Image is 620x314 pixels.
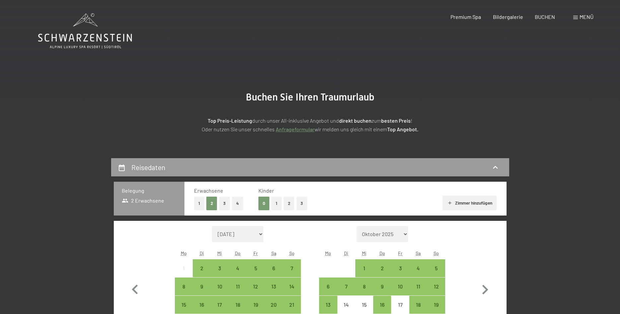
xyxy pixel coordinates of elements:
[235,250,241,256] abbr: Donnerstag
[434,250,439,256] abbr: Sonntag
[193,259,211,277] div: Anreise möglich
[409,296,427,314] div: Sat Oct 18 2025
[284,197,295,210] button: 2
[535,14,555,20] span: BUCHEN
[409,278,427,295] div: Sat Oct 11 2025
[391,278,409,295] div: Anreise möglich
[175,278,193,295] div: Mon Sep 08 2025
[193,296,211,314] div: Tue Sep 16 2025
[283,296,301,314] div: Sun Sep 21 2025
[211,259,229,277] div: Wed Sep 03 2025
[265,278,283,295] div: Anreise möglich
[246,91,375,103] span: Buchen Sie Ihren Traumurlaub
[337,278,355,295] div: Anreise möglich
[283,259,301,277] div: Sun Sep 07 2025
[355,259,373,277] div: Anreise möglich
[410,266,427,282] div: 4
[409,259,427,277] div: Anreise möglich
[271,197,282,210] button: 1
[337,296,355,314] div: Tue Oct 14 2025
[230,266,246,282] div: 4
[144,116,476,133] p: durch unser All-inklusive Angebot und zum ! Oder nutzen Sie unser schnelles wir melden uns gleich...
[247,284,264,300] div: 12
[355,278,373,295] div: Wed Oct 08 2025
[325,250,331,256] abbr: Montag
[427,296,445,314] div: Anreise möglich
[131,163,165,171] h2: Reisedaten
[247,278,265,295] div: Anreise möglich
[391,296,409,314] div: Fri Oct 17 2025
[297,197,308,210] button: 3
[122,197,165,204] span: 2 Erwachsene
[247,259,265,277] div: Anreise möglich
[175,259,193,277] div: Mon Sep 01 2025
[319,296,337,314] div: Mon Oct 13 2025
[398,250,402,256] abbr: Freitag
[381,117,411,124] strong: besten Preis
[283,259,301,277] div: Anreise möglich
[229,296,247,314] div: Anreise möglich
[379,250,385,256] abbr: Donnerstag
[373,296,391,314] div: Thu Oct 16 2025
[229,259,247,277] div: Anreise möglich
[374,284,390,300] div: 9
[193,259,211,277] div: Tue Sep 02 2025
[344,250,348,256] abbr: Dienstag
[181,250,187,256] abbr: Montag
[450,14,481,20] a: Premium Spa
[247,296,265,314] div: Anreise möglich
[265,296,283,314] div: Sat Sep 20 2025
[175,284,192,300] div: 8
[175,266,192,282] div: 1
[362,250,367,256] abbr: Mittwoch
[211,296,229,314] div: Anreise möglich
[427,259,445,277] div: Sun Oct 05 2025
[356,266,373,282] div: 1
[338,284,355,300] div: 7
[193,278,211,295] div: Tue Sep 09 2025
[211,266,228,282] div: 3
[355,259,373,277] div: Wed Oct 01 2025
[247,296,265,314] div: Fri Sep 19 2025
[229,296,247,314] div: Thu Sep 18 2025
[206,197,217,210] button: 2
[265,278,283,295] div: Sat Sep 13 2025
[211,296,229,314] div: Wed Sep 17 2025
[373,259,391,277] div: Anreise möglich
[283,284,300,300] div: 14
[265,259,283,277] div: Anreise möglich
[391,278,409,295] div: Fri Oct 10 2025
[247,266,264,282] div: 5
[175,296,193,314] div: Anreise möglich
[232,197,243,210] button: 4
[175,259,193,277] div: Anreise nicht möglich
[211,278,229,295] div: Wed Sep 10 2025
[194,197,204,210] button: 1
[409,278,427,295] div: Anreise möglich
[193,284,210,300] div: 9
[276,126,314,132] a: Anfrageformular
[493,14,523,20] a: Bildergalerie
[409,296,427,314] div: Anreise möglich
[416,250,421,256] abbr: Samstag
[265,296,283,314] div: Anreise möglich
[427,278,445,295] div: Anreise möglich
[271,250,276,256] abbr: Samstag
[428,266,445,282] div: 5
[356,284,373,300] div: 8
[355,296,373,314] div: Anreise nicht möglich
[229,278,247,295] div: Anreise möglich
[193,296,211,314] div: Anreise möglich
[374,266,390,282] div: 2
[229,259,247,277] div: Thu Sep 04 2025
[265,266,282,282] div: 6
[427,296,445,314] div: Sun Oct 19 2025
[175,278,193,295] div: Anreise möglich
[355,278,373,295] div: Anreise möglich
[392,266,408,282] div: 3
[373,259,391,277] div: Thu Oct 02 2025
[391,259,409,277] div: Fri Oct 03 2025
[339,117,372,124] strong: direkt buchen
